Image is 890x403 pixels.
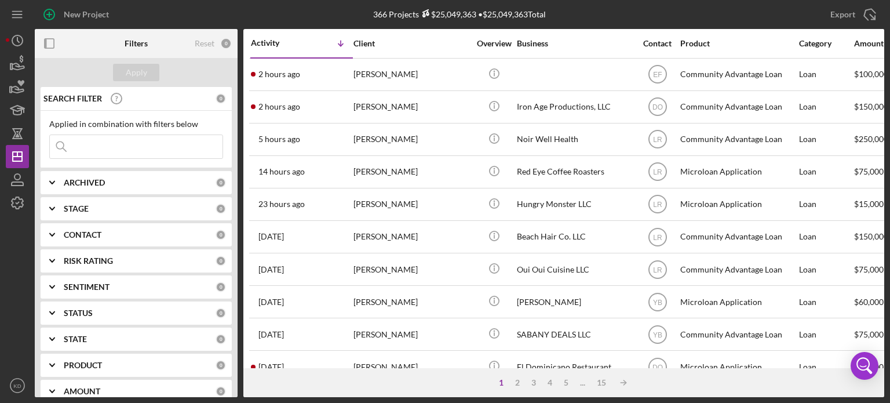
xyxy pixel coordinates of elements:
div: 0 [216,334,226,344]
text: YB [652,331,662,339]
time: 2025-10-03 19:37 [258,362,284,372]
div: [PERSON_NAME] [353,157,469,187]
span: $250,000 [854,134,888,144]
button: New Project [35,3,121,26]
div: 0 [216,204,226,214]
b: RISK RATING [64,256,113,266]
div: ... [574,378,591,387]
b: ARCHIVED [64,178,105,187]
div: Client [353,39,469,48]
div: 0 [216,386,226,397]
span: $150,000 [854,231,888,241]
div: 0 [220,38,232,49]
b: SENTIMENT [64,282,110,292]
div: Community Advantage Loan [680,92,796,122]
div: 366 Projects • $25,049,363 Total [373,9,546,19]
div: Loan [799,157,853,187]
div: [PERSON_NAME] [353,286,469,317]
span: $15,000 [854,199,884,209]
div: Community Advantage Loan [680,254,796,285]
text: LR [653,136,662,144]
div: [PERSON_NAME] [353,351,469,382]
div: [PERSON_NAME] [353,254,469,285]
time: 2025-10-06 01:55 [258,167,305,176]
div: 0 [216,177,226,188]
div: Overview [472,39,516,48]
div: [PERSON_NAME] [353,124,469,155]
text: LR [653,168,662,176]
time: 2025-10-04 15:13 [258,232,284,241]
button: Export [819,3,884,26]
text: LR [653,233,662,241]
div: Contact [636,39,679,48]
div: Activity [251,38,302,48]
b: CONTACT [64,230,101,239]
div: El Dominicano Restaurant [517,351,633,382]
b: PRODUCT [64,361,102,370]
div: Noir Well Health [517,124,633,155]
div: Category [799,39,853,48]
b: SEARCH FILTER [43,94,102,103]
div: 0 [216,282,226,292]
span: $75,000 [854,166,884,176]
div: Loan [799,222,853,252]
div: Microloan Application [680,351,796,382]
div: [PERSON_NAME] [517,286,633,317]
div: SABANY DEALS LLC [517,319,633,350]
div: Community Advantage Loan [680,319,796,350]
time: 2025-10-04 00:10 [258,265,284,274]
div: Applied in combination with filters below [49,119,223,129]
div: 0 [216,360,226,371]
div: 1 [493,378,509,387]
div: 0 [216,256,226,266]
b: STATE [64,335,87,344]
text: EF [653,71,662,79]
span: $75,000 [854,329,884,339]
div: Loan [799,189,853,220]
text: KD [13,383,21,389]
div: [PERSON_NAME] [353,59,469,90]
div: 0 [216,93,226,104]
text: LR [653,201,662,209]
div: 0 [216,308,226,318]
span: $60,000 [854,297,884,307]
b: AMOUNT [64,387,100,396]
div: Hungry Monster LLC [517,189,633,220]
div: Export [830,3,855,26]
div: Loan [799,286,853,317]
time: 2025-10-03 23:40 [258,330,284,339]
time: 2025-10-06 14:35 [258,70,300,79]
div: [PERSON_NAME] [353,189,469,220]
button: KD [6,374,29,397]
div: Iron Age Productions, LLC [517,92,633,122]
div: Community Advantage Loan [680,59,796,90]
div: 3 [526,378,542,387]
time: 2025-10-06 14:33 [258,102,300,111]
div: Loan [799,351,853,382]
b: STATUS [64,308,93,318]
div: Microloan Application [680,189,796,220]
div: Community Advantage Loan [680,222,796,252]
div: Loan [799,319,853,350]
time: 2025-10-04 00:04 [258,297,284,307]
text: YB [652,298,662,306]
div: Loan [799,254,853,285]
div: [PERSON_NAME] [353,319,469,350]
div: Beach Hair Co. LLC [517,222,633,252]
div: Community Advantage Loan [680,124,796,155]
text: LR [653,266,662,274]
div: Loan [799,59,853,90]
div: New Project [64,3,109,26]
text: DO [652,103,663,111]
div: Apply [126,64,147,81]
div: 4 [542,378,558,387]
div: Oui Oui Cuisine LLC [517,254,633,285]
div: Product [680,39,796,48]
div: Microloan Application [680,157,796,187]
div: Loan [799,92,853,122]
time: 2025-10-05 17:27 [258,199,305,209]
div: [PERSON_NAME] [353,92,469,122]
button: Apply [113,64,159,81]
div: 15 [591,378,612,387]
time: 2025-10-06 11:17 [258,135,300,144]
